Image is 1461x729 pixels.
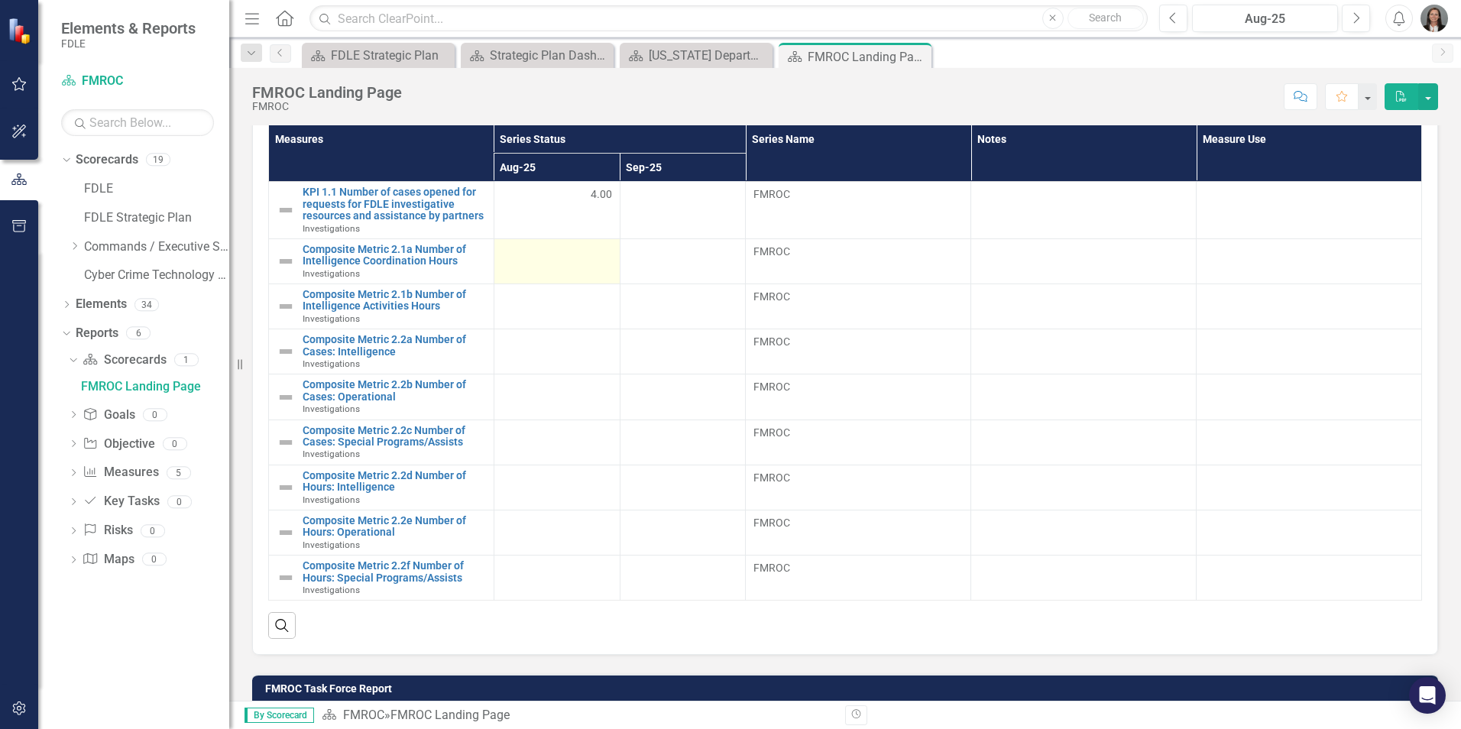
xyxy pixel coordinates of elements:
[142,553,167,566] div: 0
[746,465,971,510] td: Double-Click to Edit
[620,374,746,420] td: Double-Click to Edit
[494,329,620,374] td: Double-Click to Edit
[84,209,229,227] a: FDLE Strategic Plan
[746,556,971,601] td: Double-Click to Edit
[303,268,360,279] span: Investigations
[494,374,620,420] td: Double-Click to Edit
[269,556,494,601] td: Double-Click to Edit Right Click for Context Menu
[303,585,360,595] span: Investigations
[277,342,295,361] img: Not Defined
[971,556,1197,601] td: Double-Click to Edit
[61,109,214,136] input: Search Below...
[303,515,486,539] a: Composite Metric 2.2e Number of Hours: Operational
[174,354,199,367] div: 1
[624,46,769,65] a: [US_STATE] Department Of Law Enforcement Strategic Plan
[83,493,159,510] a: Key Tasks
[269,420,494,465] td: Double-Click to Edit Right Click for Context Menu
[1197,238,1422,283] td: Double-Click to Edit
[76,151,138,169] a: Scorecards
[303,313,360,324] span: Investigations
[1197,510,1422,555] td: Double-Click to Edit
[134,298,159,311] div: 34
[269,465,494,510] td: Double-Click to Edit Right Click for Context Menu
[494,510,620,555] td: Double-Click to Edit
[277,297,295,316] img: Not Defined
[303,425,486,449] a: Composite Metric 2.2c Number of Cases: Special Programs/Assists
[1421,5,1448,32] button: Barrett Espino
[277,388,295,407] img: Not Defined
[1197,10,1333,28] div: Aug-25
[269,284,494,329] td: Double-Click to Edit Right Click for Context Menu
[753,244,963,259] span: FMROC
[81,380,229,394] div: FMROC Landing Page
[620,556,746,601] td: Double-Click to Edit
[343,708,384,722] a: FMROC
[76,325,118,342] a: Reports
[303,449,360,459] span: Investigations
[620,284,746,329] td: Double-Click to Edit
[303,223,360,234] span: Investigations
[83,352,166,369] a: Scorecards
[303,186,486,222] a: KPI 1.1 Number of cases opened for requests for FDLE investigative resources and assistance by pa...
[84,180,229,198] a: FDLE
[1089,11,1122,24] span: Search
[1192,5,1338,32] button: Aug-25
[494,420,620,465] td: Double-Click to Edit
[753,289,963,304] span: FMROC
[277,569,295,587] img: Not Defined
[163,437,187,450] div: 0
[1409,677,1446,714] div: Open Intercom Messenger
[746,238,971,283] td: Double-Click to Edit
[303,244,486,267] a: Composite Metric 2.1a Number of Intelligence Coordination Hours
[8,17,34,44] img: ClearPoint Strategy
[390,708,510,722] div: FMROC Landing Page
[971,510,1197,555] td: Double-Click to Edit
[77,374,229,399] a: FMROC Landing Page
[167,495,192,508] div: 0
[269,182,494,239] td: Double-Click to Edit Right Click for Context Menu
[84,267,229,284] a: Cyber Crime Technology & Telecommunications
[61,37,196,50] small: FDLE
[265,683,1430,695] h3: FMROC Task Force Report
[494,465,620,510] td: Double-Click to Edit
[494,238,620,283] td: Double-Click to Edit
[494,182,620,239] td: Double-Click to Edit
[303,470,486,494] a: Composite Metric 2.2d Number of Hours: Intelligence
[620,329,746,374] td: Double-Click to Edit
[303,539,360,550] span: Investigations
[620,465,746,510] td: Double-Click to Edit
[753,470,963,485] span: FMROC
[303,403,360,414] span: Investigations
[83,464,158,481] a: Measures
[1197,465,1422,510] td: Double-Click to Edit
[746,182,971,239] td: Double-Click to Edit
[971,284,1197,329] td: Double-Click to Edit
[753,379,963,394] span: FMROC
[269,510,494,555] td: Double-Click to Edit Right Click for Context Menu
[620,182,746,239] td: Double-Click to Edit
[1197,329,1422,374] td: Double-Click to Edit
[252,101,402,112] div: FMROC
[303,289,486,313] a: Composite Metric 2.1b Number of Intelligence Activities Hours
[76,296,127,313] a: Elements
[591,186,612,202] span: 4.00
[971,465,1197,510] td: Double-Click to Edit
[753,425,963,440] span: FMROC
[303,560,486,584] a: Composite Metric 2.2f Number of Hours: Special Programs/Assists
[494,556,620,601] td: Double-Click to Edit
[490,46,610,65] div: Strategic Plan Dashboard
[753,515,963,530] span: FMROC
[746,420,971,465] td: Double-Click to Edit
[277,478,295,497] img: Not Defined
[746,329,971,374] td: Double-Click to Edit
[1197,374,1422,420] td: Double-Click to Edit
[269,238,494,283] td: Double-Click to Edit Right Click for Context Menu
[753,186,963,202] span: FMROC
[269,374,494,420] td: Double-Click to Edit Right Click for Context Menu
[83,522,132,539] a: Risks
[649,46,769,65] div: [US_STATE] Department Of Law Enforcement Strategic Plan
[277,523,295,542] img: Not Defined
[245,708,314,723] span: By Scorecard
[277,433,295,452] img: Not Defined
[808,47,928,66] div: FMROC Landing Page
